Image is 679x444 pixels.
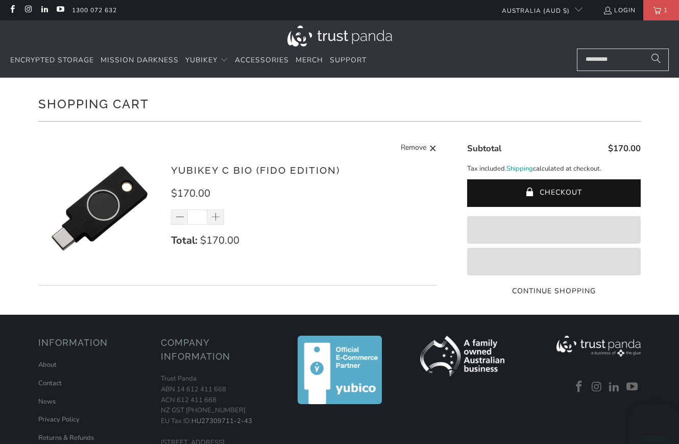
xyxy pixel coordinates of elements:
a: About [38,360,57,369]
img: Trust Panda Australia [287,26,392,46]
a: Returns & Refunds [38,433,94,442]
h1: Shopping Cart [38,93,641,113]
span: Support [330,55,367,65]
nav: Translation missing: en.navigation.header.main_nav [10,49,367,73]
a: Privacy Policy [38,415,80,424]
a: Login [603,5,636,16]
p: Tax included. calculated at checkout. [467,163,641,174]
strong: Total: [171,233,198,247]
span: $170.00 [608,143,641,154]
a: Contact [38,379,62,388]
span: Accessories [235,55,289,65]
a: Accessories [235,49,289,73]
span: YubiKey [185,55,217,65]
a: Trust Panda Australia on Facebook [8,6,16,14]
a: HU27309711-2-43 [191,416,252,426]
span: Merch [296,55,323,65]
span: $170.00 [171,186,210,200]
span: Subtotal [467,143,501,154]
span: Mission Darkness [101,55,179,65]
iframe: Button to launch messaging window [638,403,671,436]
a: Trust Panda Australia on Instagram [23,6,32,14]
a: Shipping [506,163,533,174]
a: Remove [401,142,436,155]
a: Support [330,49,367,73]
a: 1300 072 632 [72,5,117,16]
a: Trust Panda Australia on YouTube [56,6,64,14]
a: Encrypted Storage [10,49,94,73]
button: Search [643,49,669,71]
a: Trust Panda Australia on LinkedIn [40,6,48,14]
a: YubiKey C Bio (FIDO Edition) [171,165,340,176]
img: YubiKey C Bio (FIDO Edition) [38,147,161,270]
a: Trust Panda Australia on Facebook [571,381,587,394]
span: Remove [401,142,426,155]
a: News [38,397,56,406]
a: Merch [296,49,323,73]
a: Mission Darkness [101,49,179,73]
button: Checkout [467,179,641,207]
input: Search... [577,49,669,71]
span: Encrypted Storage [10,55,94,65]
span: $170.00 [200,233,239,247]
a: Continue Shopping [467,286,641,297]
summary: YubiKey [185,49,228,73]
